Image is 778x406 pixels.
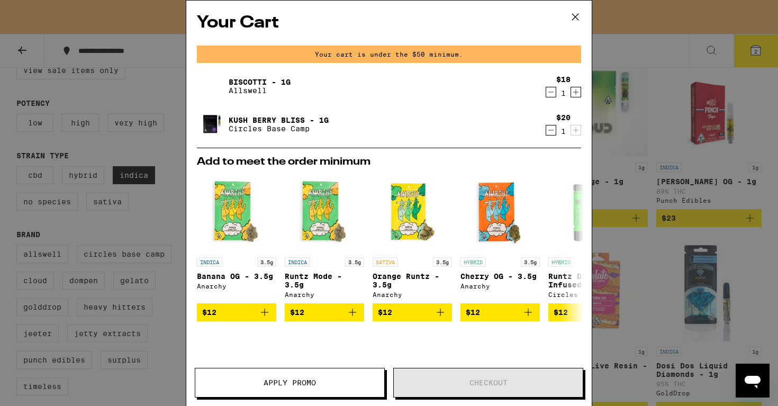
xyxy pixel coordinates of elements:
[548,173,628,303] a: Open page for Runtz Diamond Infused 2-Pack - 1g from Circles Eclipse
[571,87,581,97] button: Increment
[571,125,581,136] button: Increment
[285,303,364,321] button: Add to bag
[393,368,583,398] button: Checkout
[556,75,571,84] div: $18
[736,364,770,398] iframe: Button to launch messaging window
[285,173,364,303] a: Open page for Runtz Mode - 3.5g from Anarchy
[378,308,392,317] span: $12
[373,272,452,289] p: Orange Runtz - 3.5g
[373,173,452,303] a: Open page for Orange Runtz - 3.5g from Anarchy
[460,257,486,267] p: HYBRID
[548,173,628,252] img: Circles Eclipse - Runtz Diamond Infused 2-Pack - 1g
[548,303,628,321] button: Add to bag
[197,173,276,252] img: Anarchy - Banana OG - 3.5g
[460,283,540,290] div: Anarchy
[285,291,364,298] div: Anarchy
[433,257,452,267] p: 3.5g
[373,257,398,267] p: SATIVA
[373,291,452,298] div: Anarchy
[290,308,304,317] span: $12
[345,257,364,267] p: 3.5g
[460,303,540,321] button: Add to bag
[548,291,628,298] div: Circles Eclipse
[197,71,227,101] img: Biscotti - 1g
[469,379,508,386] span: Checkout
[460,173,540,303] a: Open page for Cherry OG - 3.5g from Anarchy
[229,86,291,95] p: Allswell
[229,78,291,86] a: Biscotti - 1g
[556,127,571,136] div: 1
[197,11,581,35] h2: Your Cart
[460,173,540,252] img: Anarchy - Cherry OG - 3.5g
[257,257,276,267] p: 3.5g
[285,173,364,252] img: Anarchy - Runtz Mode - 3.5g
[460,272,540,281] p: Cherry OG - 3.5g
[195,368,385,398] button: Apply Promo
[466,308,480,317] span: $12
[229,116,329,124] a: Kush Berry Bliss - 1g
[554,308,568,317] span: $12
[373,173,452,252] img: Anarchy - Orange Runtz - 3.5g
[548,257,574,267] p: HYBRID
[285,257,310,267] p: INDICA
[197,157,581,167] h2: Add to meet the order minimum
[197,283,276,290] div: Anarchy
[197,257,222,267] p: INDICA
[373,303,452,321] button: Add to bag
[197,46,581,63] div: Your cart is under the $50 minimum.
[546,125,556,136] button: Decrement
[197,173,276,303] a: Open page for Banana OG - 3.5g from Anarchy
[197,303,276,321] button: Add to bag
[197,272,276,281] p: Banana OG - 3.5g
[546,87,556,97] button: Decrement
[202,308,216,317] span: $12
[548,272,628,289] p: Runtz Diamond Infused 2-Pack - 1g
[556,89,571,97] div: 1
[285,272,364,289] p: Runtz Mode - 3.5g
[229,124,329,133] p: Circles Base Camp
[197,110,227,139] img: Kush Berry Bliss - 1g
[556,113,571,122] div: $20
[264,379,316,386] span: Apply Promo
[521,257,540,267] p: 3.5g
